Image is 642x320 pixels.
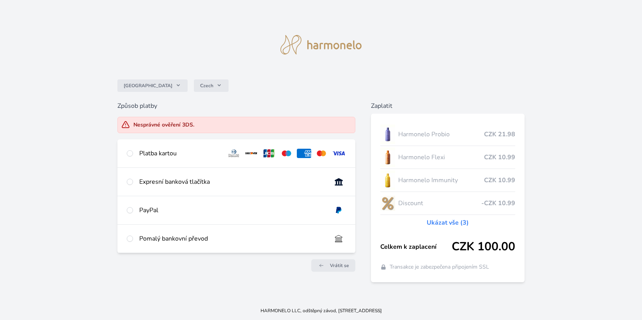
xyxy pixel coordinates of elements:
[139,234,325,243] div: Pomalý bankovní převod
[398,176,484,185] span: Harmonelo Immunity
[330,262,349,269] span: Vrátit se
[117,101,355,111] h6: Způsob platby
[484,176,515,185] span: CZK 10.99
[380,242,452,251] span: Celkem k zaplacení
[194,79,229,92] button: Czech
[380,193,395,213] img: discount-lo.png
[380,125,395,144] img: CLEAN_PROBIO_se_stinem_x-lo.jpg
[484,130,515,139] span: CZK 21.98
[380,148,395,167] img: CLEAN_FLEXI_se_stinem_x-hi_(1)-lo.jpg
[279,149,294,158] img: maestro.svg
[332,149,346,158] img: visa.svg
[371,101,525,111] h6: Zaplatit
[280,35,362,55] img: logo.svg
[452,240,515,254] span: CZK 100.00
[398,153,484,162] span: Harmonelo Flexi
[139,177,325,186] div: Expresní banková tlačítka
[227,149,241,158] img: diners.svg
[332,177,346,186] img: onlineBanking_CZ.svg
[133,121,194,129] div: Nesprávné ověření 3DS.
[390,263,489,271] span: Transakce je zabezpečena připojením SSL
[398,130,484,139] span: Harmonelo Probio
[139,206,325,215] div: PayPal
[124,83,172,89] span: [GEOGRAPHIC_DATA]
[297,149,311,158] img: amex.svg
[484,153,515,162] span: CZK 10.99
[398,199,481,208] span: Discount
[200,83,213,89] span: Czech
[262,149,276,158] img: jcb.svg
[311,259,355,272] a: Vrátit se
[332,234,346,243] img: bankTransfer_IBAN.svg
[244,149,259,158] img: discover.svg
[117,79,188,92] button: [GEOGRAPHIC_DATA]
[481,199,515,208] span: -CZK 10.99
[332,206,346,215] img: paypal.svg
[139,149,220,158] div: Platba kartou
[380,171,395,190] img: IMMUNITY_se_stinem_x-lo.jpg
[427,218,469,227] a: Ukázat vše (3)
[314,149,329,158] img: mc.svg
